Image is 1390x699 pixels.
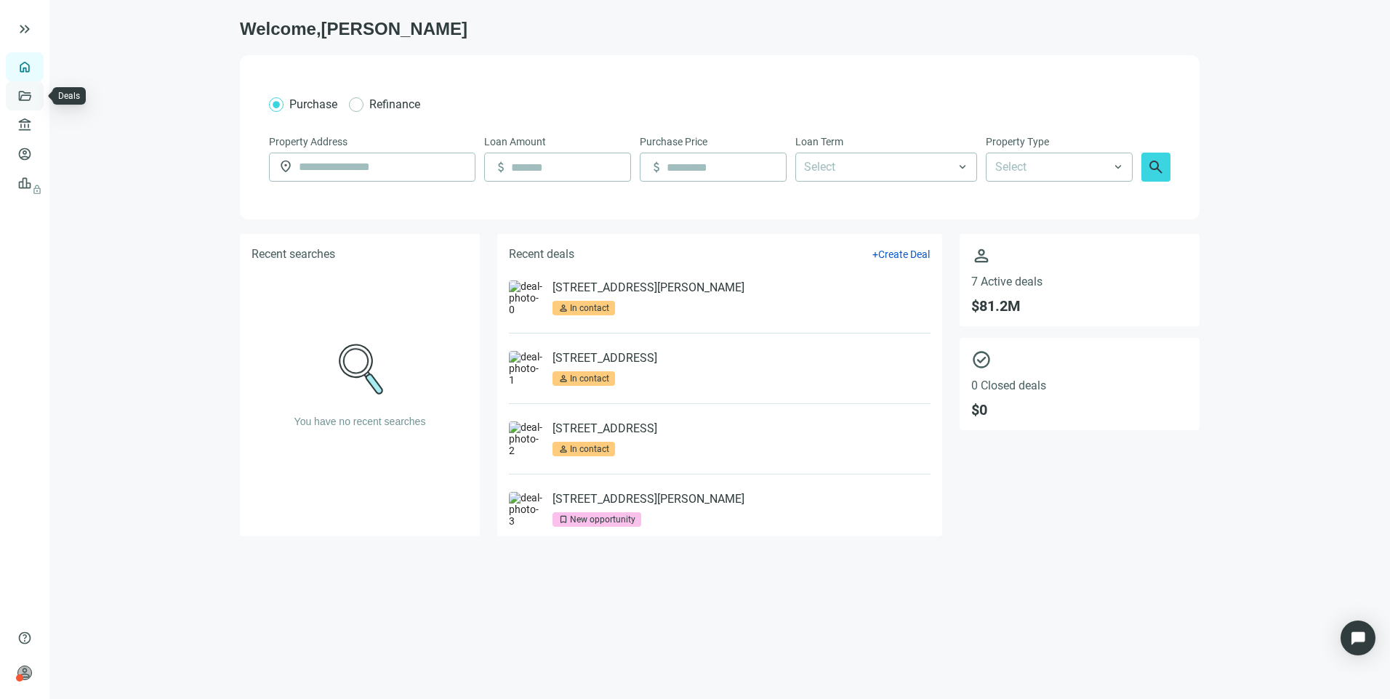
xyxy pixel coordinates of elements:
[553,421,657,436] a: [STREET_ADDRESS]
[17,631,32,645] span: help
[971,275,1188,288] span: 7 Active deals
[294,416,426,427] span: You have no recent searches
[252,246,335,263] h5: Recent searches
[558,303,569,313] span: person
[509,421,544,456] img: deal-photo-2
[570,512,635,527] div: New opportunity
[971,379,1188,392] span: 0 Closed deals
[872,249,878,260] span: +
[509,246,574,263] h5: Recent deals
[971,246,1188,266] span: person
[570,371,609,386] div: In contact
[971,349,1188,370] span: check_circle
[1147,158,1165,176] span: search
[1341,621,1375,655] div: Open Intercom Messenger
[553,280,744,295] a: [STREET_ADDRESS][PERSON_NAME]
[986,134,1049,150] span: Property Type
[509,351,544,386] img: deal-photo-1
[1141,153,1170,182] button: search
[558,444,569,454] span: person
[240,17,1200,41] h1: Welcome, [PERSON_NAME]
[558,514,569,525] span: bookmark
[278,159,293,174] span: location_on
[971,297,1188,315] span: $ 81.2M
[269,134,347,150] span: Property Address
[795,134,843,150] span: Loan Term
[878,249,930,260] span: Create Deal
[649,160,664,174] span: attach_money
[484,134,546,150] span: Loan Amount
[553,492,744,506] a: [STREET_ADDRESS][PERSON_NAME]
[872,248,931,261] button: +Create Deal
[971,401,1188,419] span: $ 0
[16,20,33,38] button: keyboard_double_arrow_right
[570,301,609,315] div: In contact
[289,97,337,111] span: Purchase
[509,280,544,315] img: deal-photo-0
[494,160,508,174] span: attach_money
[553,351,657,365] a: [STREET_ADDRESS]
[570,442,609,456] div: In contact
[17,666,32,680] span: person
[369,97,420,111] span: Refinance
[640,134,707,150] span: Purchase Price
[558,373,569,384] span: person
[509,492,544,527] img: deal-photo-3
